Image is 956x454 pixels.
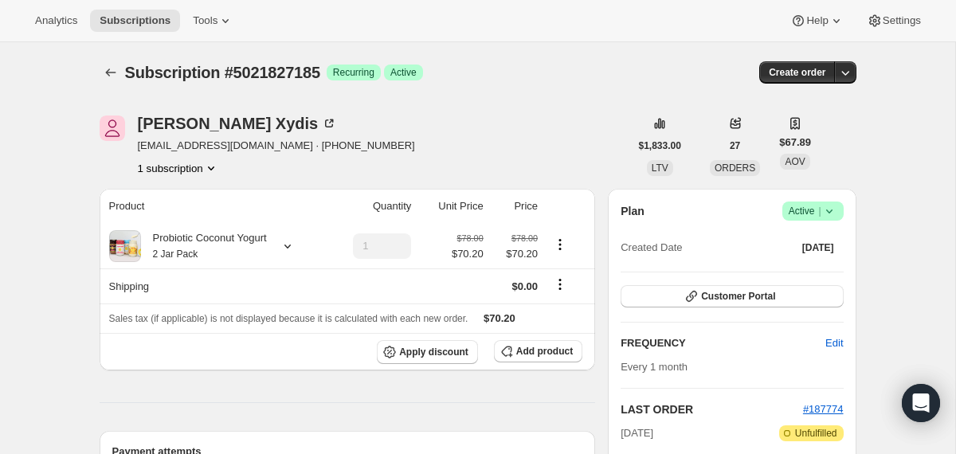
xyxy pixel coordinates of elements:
th: Unit Price [416,189,488,224]
span: [DATE] [621,425,653,441]
span: Active [789,203,837,219]
button: Customer Portal [621,285,843,307]
button: Help [781,10,853,32]
small: $78.00 [457,233,484,243]
div: Open Intercom Messenger [902,384,940,422]
h2: Plan [621,203,645,219]
small: 2 Jar Pack [153,249,198,260]
th: Shipping [100,268,327,303]
button: Add product [494,340,582,362]
span: Subscription #5021827185 [125,64,320,81]
button: #187774 [803,401,844,417]
span: LTV [652,162,668,174]
span: Unfulfilled [795,427,837,440]
button: Edit [816,331,852,356]
span: ORDERS [715,162,755,174]
span: [EMAIL_ADDRESS][DOMAIN_NAME] · [PHONE_NUMBER] [138,138,415,154]
span: JoAnn Xydis [100,115,125,141]
a: #187774 [803,403,844,415]
span: Recurring [333,66,374,79]
span: Subscriptions [100,14,170,27]
span: Tools [193,14,217,27]
span: $0.00 [512,280,539,292]
span: 27 [730,139,740,152]
button: $1,833.00 [629,135,691,157]
button: Analytics [25,10,87,32]
img: product img [109,230,141,262]
th: Quantity [327,189,416,224]
button: Settings [857,10,931,32]
button: 27 [720,135,750,157]
span: Apply discount [399,346,468,358]
span: Edit [825,335,843,351]
span: Created Date [621,240,682,256]
span: $70.20 [484,312,515,324]
small: $78.00 [511,233,538,243]
span: Create order [769,66,825,79]
span: $67.89 [779,135,811,151]
span: | [818,205,821,217]
button: Shipping actions [547,276,573,293]
button: Product actions [547,236,573,253]
h2: FREQUENCY [621,335,825,351]
button: Create order [759,61,835,84]
button: [DATE] [793,237,844,259]
span: [DATE] [802,241,834,254]
div: Probiotic Coconut Yogurt [141,230,267,262]
span: Help [806,14,828,27]
button: Subscriptions [100,61,122,84]
span: $70.20 [493,246,538,262]
button: Apply discount [377,340,478,364]
button: Subscriptions [90,10,180,32]
th: Product [100,189,327,224]
span: Add product [516,345,573,358]
span: $1,833.00 [639,139,681,152]
span: Sales tax (if applicable) is not displayed because it is calculated with each new order. [109,313,468,324]
span: $70.20 [452,246,484,262]
button: Tools [183,10,243,32]
span: Active [390,66,417,79]
div: [PERSON_NAME] Xydis [138,115,338,131]
span: Every 1 month [621,361,688,373]
span: Customer Portal [701,290,775,303]
span: Settings [883,14,921,27]
h2: LAST ORDER [621,401,803,417]
th: Price [488,189,543,224]
button: Product actions [138,160,219,176]
span: AOV [785,156,805,167]
span: Analytics [35,14,77,27]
